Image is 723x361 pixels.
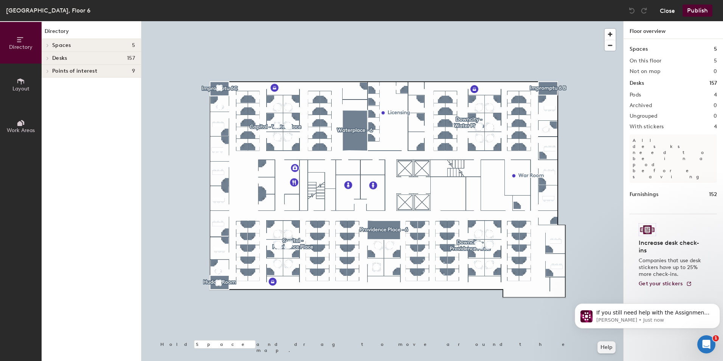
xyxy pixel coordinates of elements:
h2: 0 [714,103,717,109]
img: Sticker logo [639,223,656,236]
h1: 157 [709,79,717,87]
h1: Floor overview [624,21,723,39]
h2: On this floor [630,58,662,64]
h2: Not on map [630,68,660,75]
button: Help [597,341,616,353]
h1: Desks [630,79,644,87]
iframe: Intercom notifications message [572,288,723,341]
h1: Directory [42,27,141,39]
h2: 4 [714,92,717,98]
span: Spaces [52,42,71,48]
span: Layout [12,86,29,92]
h2: 4 [714,124,717,130]
div: [GEOGRAPHIC_DATA], Floor 6 [6,6,90,15]
span: 1 [713,335,719,341]
span: 9 [132,68,135,74]
img: Undo [628,7,636,14]
h2: Archived [630,103,652,109]
h4: Increase desk check-ins [639,239,703,254]
h2: Pods [630,92,641,98]
span: 5 [132,42,135,48]
span: Work Areas [7,127,35,134]
button: Publish [683,5,712,17]
img: Redo [640,7,648,14]
h1: Furnishings [630,190,658,199]
button: Close [660,5,675,17]
a: Get your stickers [639,281,692,287]
h2: 0 [714,113,717,119]
h1: 5 [714,45,717,53]
h2: With stickers [630,124,664,130]
span: Get your stickers [639,280,683,287]
h2: 5 [714,58,717,64]
h1: Spaces [630,45,648,53]
h1: 152 [709,190,717,199]
iframe: Intercom live chat [697,335,715,353]
span: Directory [9,44,33,50]
span: 157 [127,55,135,61]
span: Points of interest [52,68,97,74]
h2: 0 [714,68,717,75]
h2: Ungrouped [630,113,658,119]
p: All desks need to be in a pod before saving [630,134,717,183]
p: Companies that use desk stickers have up to 25% more check-ins. [639,257,703,278]
span: Desks [52,55,67,61]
